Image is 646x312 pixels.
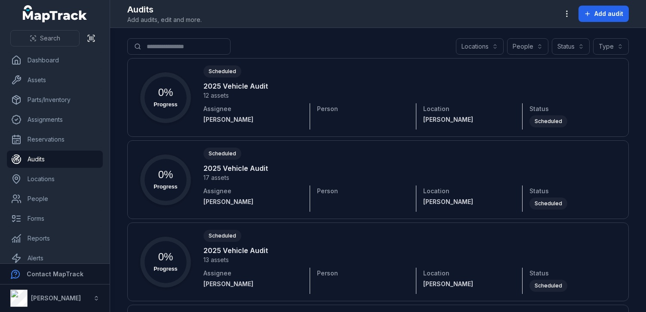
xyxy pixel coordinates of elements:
div: Scheduled [529,280,567,292]
span: Add audit [594,9,623,18]
button: Add audit [578,6,629,22]
span: [PERSON_NAME] [423,116,473,123]
a: People [7,190,103,207]
a: Alerts [7,250,103,267]
a: Locations [7,170,103,188]
a: [PERSON_NAME] [203,115,303,124]
span: Add audits, edit and more. [127,15,202,24]
a: [PERSON_NAME] [423,280,508,288]
a: Parts/Inventory [7,91,103,108]
button: Type [593,38,629,55]
a: [PERSON_NAME] [203,280,303,288]
a: Reports [7,230,103,247]
strong: Contact MapTrack [27,270,83,278]
span: [PERSON_NAME] [423,198,473,205]
button: Status [552,38,590,55]
a: Dashboard [7,52,103,69]
a: Assignments [7,111,103,128]
a: Forms [7,210,103,227]
a: MapTrack [23,5,87,22]
a: [PERSON_NAME] [423,115,508,124]
strong: [PERSON_NAME] [31,294,81,302]
button: People [507,38,548,55]
a: [PERSON_NAME] [423,198,508,206]
a: Audits [7,151,103,168]
button: Search [10,30,80,46]
a: Assets [7,71,103,89]
span: [PERSON_NAME] [423,280,473,287]
div: Scheduled [529,115,567,127]
h2: Audits [127,3,202,15]
div: Scheduled [529,198,567,210]
span: Search [40,34,60,43]
a: Reservations [7,131,103,148]
a: [PERSON_NAME] [203,198,303,206]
